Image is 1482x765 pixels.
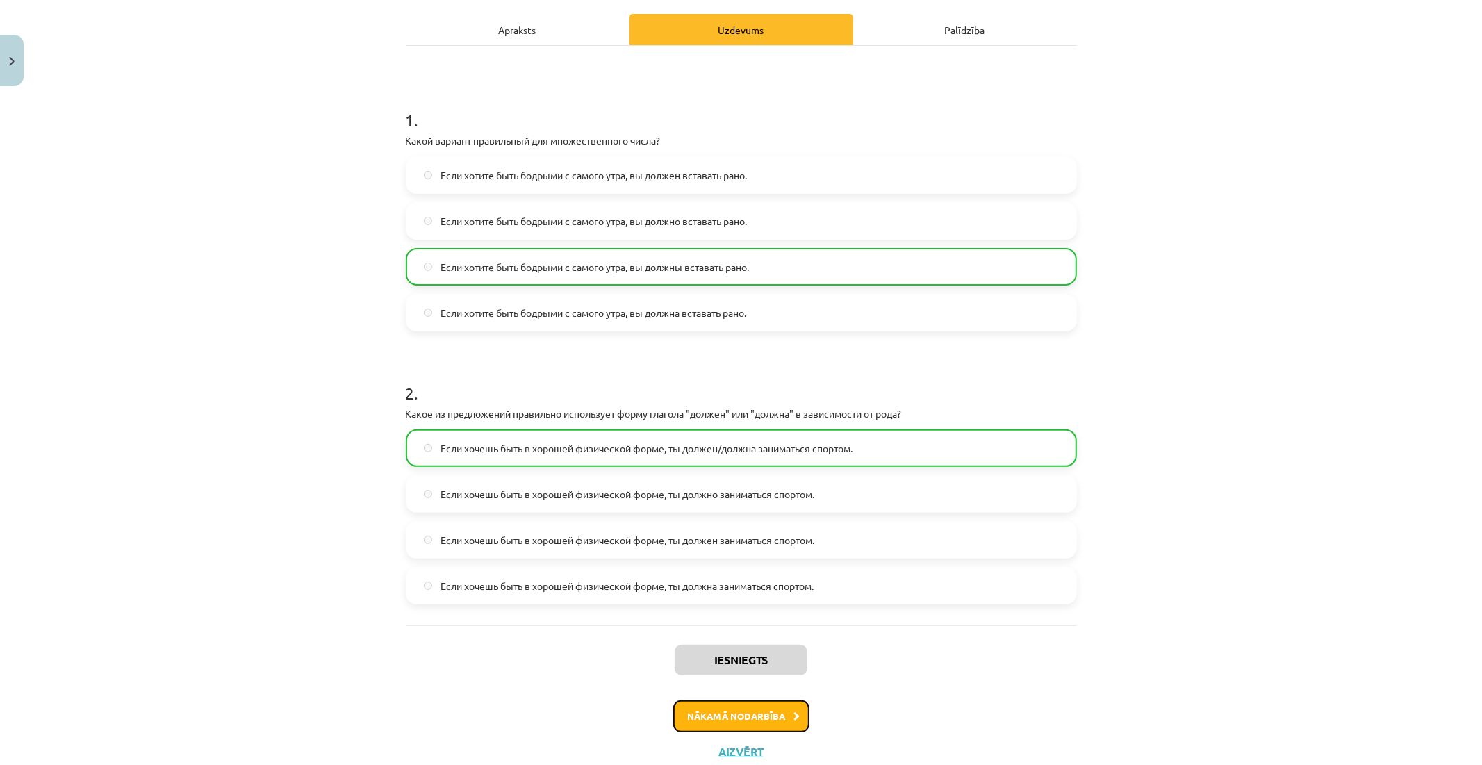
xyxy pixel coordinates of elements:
[424,309,433,318] input: Если хотите быть бодрыми с самого утра, вы должна вставать рано.
[715,745,768,759] button: Aizvērt
[424,217,433,226] input: Если хотите быть бодрыми с самого утра, вы должно вставать рано.
[424,582,433,591] input: Если хочешь быть в хорошей физической форме, ты должна заниматься спортом.
[424,171,433,180] input: Если хотите быть бодрыми с самого утра, вы должен вставать рано.
[424,444,433,453] input: Если хочешь быть в хорошей физической форме, ты должен/должна заниматься спортом.
[441,533,814,548] span: Если хочешь быть в хорошей физической форме, ты должен заниматься спортом.
[424,490,433,499] input: Если хочешь быть в хорошей физической форме, ты должно заниматься спортом.
[406,86,1077,129] h1: 1 .
[9,57,15,66] img: icon-close-lesson-0947bae3869378f0d4975bcd49f059093ad1ed9edebbc8119c70593378902aed.svg
[441,260,749,274] span: Если хотите быть бодрыми с самого утра, вы должны вставать рано.
[441,306,746,320] span: Если хотите быть бодрыми с самого утра, вы должна вставать рано.
[424,263,433,272] input: Если хотите быть бодрыми с самого утра, вы должны вставать рано.
[673,700,809,732] button: Nākamā nodarbība
[675,645,807,675] button: Iesniegts
[406,359,1077,402] h1: 2 .
[406,406,1077,421] p: Какое из предложений правильно использует форму глагола "должен" или "должна" в зависимости от рода?
[406,133,1077,148] p: Какой вариант правильный для множественного числа?
[853,14,1077,45] div: Palīdzība
[441,441,853,456] span: Если хочешь быть в хорошей физической форме, ты должен/должна заниматься спортом.
[441,579,814,593] span: Если хочешь быть в хорошей физической форме, ты должна заниматься спортом.
[441,214,747,229] span: Если хотите быть бодрыми с самого утра, вы должно вставать рано.
[441,168,747,183] span: Если хотите быть бодрыми с самого утра, вы должен вставать рано.
[406,14,629,45] div: Apraksts
[629,14,853,45] div: Uzdevums
[424,536,433,545] input: Если хочешь быть в хорошей физической форме, ты должен заниматься спортом.
[441,487,814,502] span: Если хочешь быть в хорошей физической форме, ты должно заниматься спортом.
